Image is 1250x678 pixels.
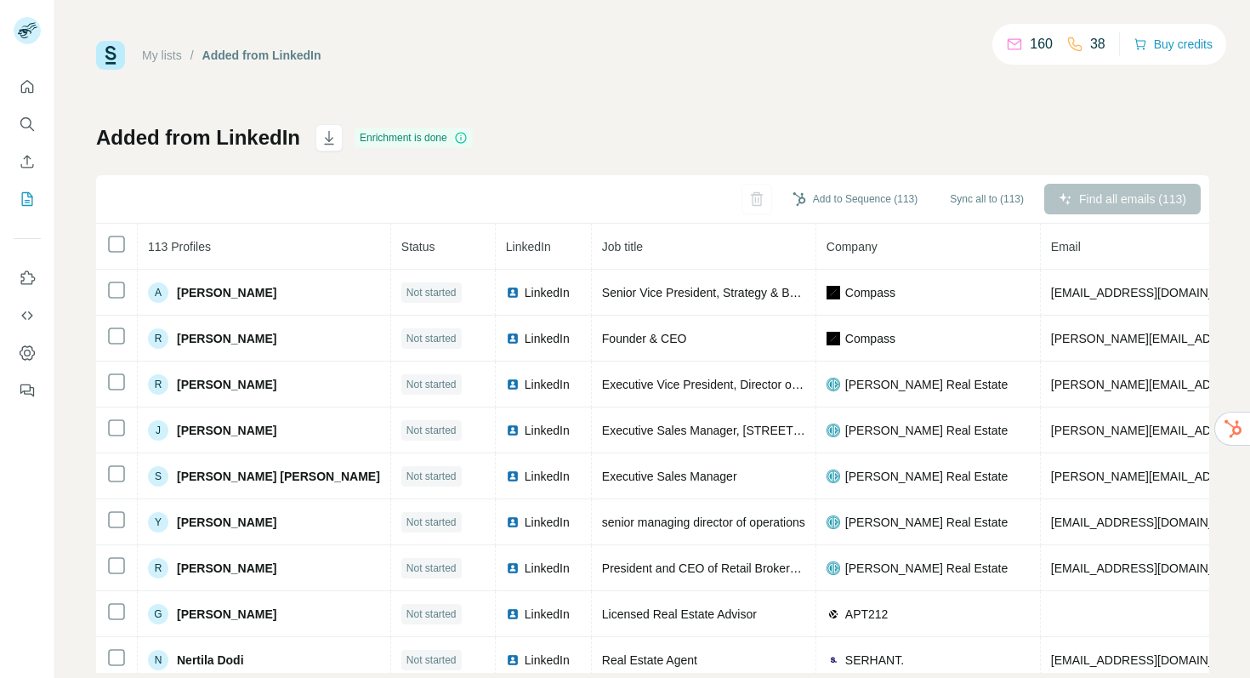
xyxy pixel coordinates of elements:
[827,516,840,529] img: company-logo
[14,300,41,331] button: Use Surfe API
[602,516,805,529] span: senior managing director of operations
[177,376,276,393] span: [PERSON_NAME]
[525,330,570,347] span: LinkedIn
[845,606,889,623] span: APT212
[14,375,41,406] button: Feedback
[827,240,878,254] span: Company
[845,652,904,669] span: SERHANT.
[506,424,520,437] img: LinkedIn logo
[827,286,840,299] img: company-logo
[148,328,168,349] div: R
[148,604,168,624] div: G
[506,516,520,529] img: LinkedIn logo
[401,240,435,254] span: Status
[177,284,276,301] span: [PERSON_NAME]
[938,186,1036,212] button: Sync all to (113)
[506,240,551,254] span: LinkedIn
[602,424,861,437] span: Executive Sales Manager, [STREET_ADDRESS]
[845,376,1008,393] span: [PERSON_NAME] Real Estate
[602,332,687,345] span: Founder & CEO
[525,606,570,623] span: LinkedIn
[406,469,457,484] span: Not started
[14,146,41,177] button: Enrich CSV
[148,240,211,254] span: 113 Profiles
[1134,32,1213,56] button: Buy credits
[525,514,570,531] span: LinkedIn
[845,422,1008,439] span: [PERSON_NAME] Real Estate
[827,332,840,345] img: company-logo
[1030,34,1053,54] p: 160
[14,338,41,368] button: Dashboard
[148,512,168,533] div: Y
[950,191,1024,207] span: Sync all to (113)
[602,240,643,254] span: Job title
[827,561,840,575] img: company-logo
[525,422,570,439] span: LinkedIn
[845,330,895,347] span: Compass
[148,374,168,395] div: R
[506,332,520,345] img: LinkedIn logo
[406,607,457,622] span: Not started
[827,424,840,437] img: company-logo
[845,514,1008,531] span: [PERSON_NAME] Real Estate
[602,470,737,483] span: Executive Sales Manager
[96,41,125,70] img: Surfe Logo
[845,468,1008,485] span: [PERSON_NAME] Real Estate
[602,561,930,575] span: President and CEO of Retail Brokerage, Northeastern Division
[827,378,840,391] img: company-logo
[406,515,457,530] span: Not started
[506,378,520,391] img: LinkedIn logo
[148,466,168,487] div: S
[406,331,457,346] span: Not started
[148,420,168,441] div: J
[506,653,520,667] img: LinkedIn logo
[14,71,41,102] button: Quick start
[525,376,570,393] span: LinkedIn
[14,263,41,293] button: Use Surfe on LinkedIn
[827,607,840,621] img: company-logo
[14,109,41,140] button: Search
[406,377,457,392] span: Not started
[506,561,520,575] img: LinkedIn logo
[148,558,168,578] div: R
[602,378,828,391] span: Executive Vice President, Director of Sales
[827,470,840,483] img: company-logo
[525,284,570,301] span: LinkedIn
[177,422,276,439] span: [PERSON_NAME]
[781,186,929,212] button: Add to Sequence (113)
[602,653,697,667] span: Real Estate Agent
[177,652,244,669] span: Nertila Dodi
[177,330,276,347] span: [PERSON_NAME]
[202,47,321,64] div: Added from LinkedIn
[177,514,276,531] span: [PERSON_NAME]
[14,184,41,214] button: My lists
[406,652,457,668] span: Not started
[355,128,473,148] div: Enrichment is done
[96,124,300,151] h1: Added from LinkedIn
[148,282,168,303] div: A
[406,285,457,300] span: Not started
[1090,34,1105,54] p: 38
[177,468,380,485] span: [PERSON_NAME] [PERSON_NAME]
[506,470,520,483] img: LinkedIn logo
[525,468,570,485] span: LinkedIn
[406,561,457,576] span: Not started
[177,560,276,577] span: [PERSON_NAME]
[602,286,892,299] span: Senior Vice President, Strategy & Business Operations
[1051,240,1081,254] span: Email
[525,652,570,669] span: LinkedIn
[406,423,457,438] span: Not started
[845,560,1008,577] span: [PERSON_NAME] Real Estate
[525,560,570,577] span: LinkedIn
[602,607,757,621] span: Licensed Real Estate Advisor
[506,286,520,299] img: LinkedIn logo
[148,650,168,670] div: N
[190,47,194,64] li: /
[506,607,520,621] img: LinkedIn logo
[827,653,840,667] img: company-logo
[177,606,276,623] span: [PERSON_NAME]
[142,48,182,62] a: My lists
[845,284,895,301] span: Compass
